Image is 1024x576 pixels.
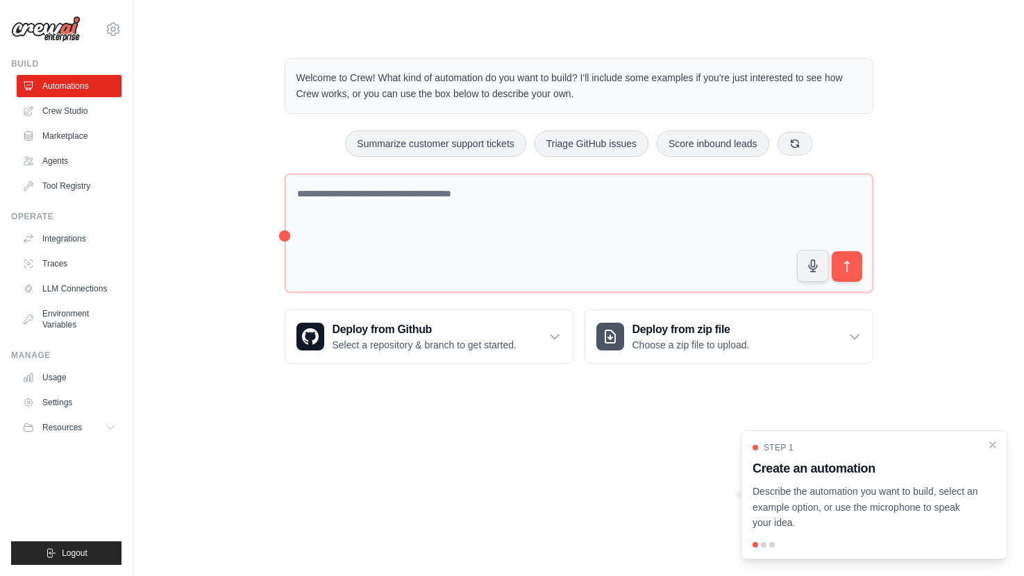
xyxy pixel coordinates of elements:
[62,548,87,559] span: Logout
[17,278,121,300] a: LLM Connections
[17,391,121,414] a: Settings
[42,422,82,433] span: Resources
[657,130,769,157] button: Score inbound leads
[17,366,121,389] a: Usage
[345,130,526,157] button: Summarize customer support tickets
[17,416,121,439] button: Resources
[17,75,121,97] a: Automations
[535,130,648,157] button: Triage GitHub issues
[17,100,121,122] a: Crew Studio
[11,211,121,222] div: Operate
[11,541,121,565] button: Logout
[987,439,998,450] button: Close walkthrough
[333,338,517,352] p: Select a repository & branch to get started.
[17,303,121,336] a: Environment Variables
[632,338,750,352] p: Choose a zip file to upload.
[17,150,121,172] a: Agents
[296,70,862,102] p: Welcome to Crew! What kind of automation do you want to build? I'll include some examples if you'...
[11,350,121,361] div: Manage
[764,442,794,453] span: Step 1
[632,321,750,338] h3: Deploy from zip file
[17,125,121,147] a: Marketplace
[17,228,121,250] a: Integrations
[17,253,121,275] a: Traces
[753,484,979,531] p: Describe the automation you want to build, select an example option, or use the microphone to spe...
[753,459,979,478] h3: Create an automation
[11,58,121,69] div: Build
[17,175,121,197] a: Tool Registry
[11,16,81,42] img: Logo
[333,321,517,338] h3: Deploy from Github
